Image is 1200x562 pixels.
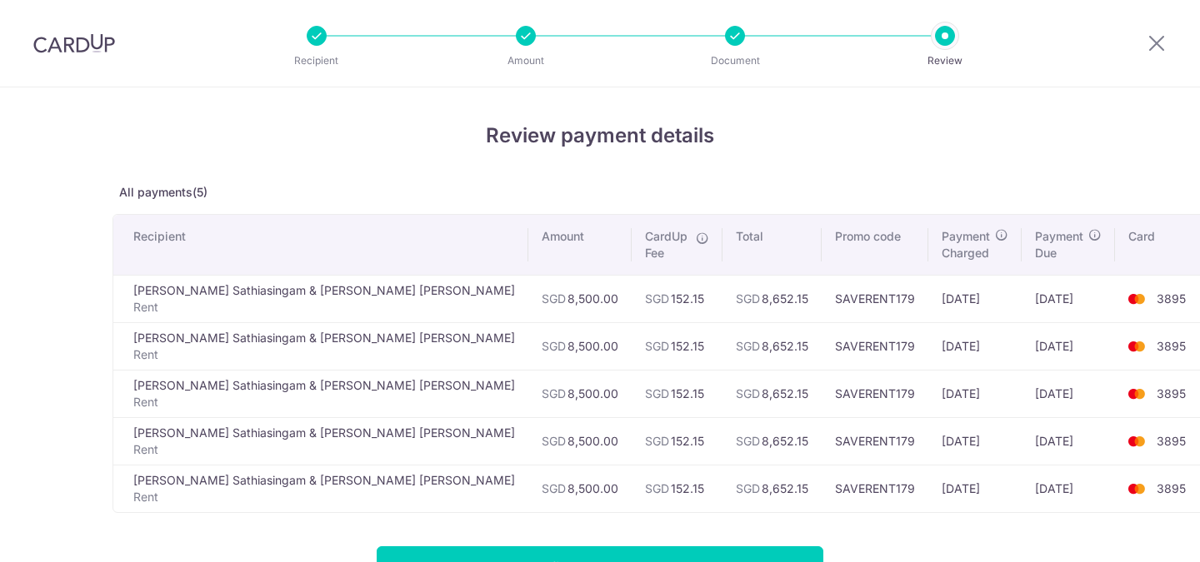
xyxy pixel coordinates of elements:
[632,275,722,322] td: 152.15
[645,291,669,306] span: SGD
[542,386,566,400] span: SGD
[528,215,632,275] th: Amount
[542,291,566,306] span: SGD
[722,465,822,512] td: 8,652.15
[1157,481,1186,495] span: 3895
[113,215,528,275] th: Recipient
[928,322,1022,370] td: [DATE]
[133,299,515,316] p: Rent
[1022,275,1115,322] td: [DATE]
[528,465,632,512] td: 8,500.00
[528,322,632,370] td: 8,500.00
[632,322,722,370] td: 152.15
[1120,431,1153,451] img: <span class="translation_missing" title="translation missing: en.account_steps.new_confirm_form.b...
[722,322,822,370] td: 8,652.15
[1035,228,1083,261] span: Payment Due
[822,215,928,275] th: Promo code
[528,417,632,465] td: 8,500.00
[1157,434,1186,448] span: 3895
[942,228,990,261] span: Payment Charged
[722,215,822,275] th: Total
[645,481,669,495] span: SGD
[1120,289,1153,309] img: <span class="translation_missing" title="translation missing: en.account_steps.new_confirm_form.b...
[33,33,115,53] img: CardUp
[645,386,669,400] span: SGD
[112,121,1087,151] h4: Review payment details
[736,386,760,400] span: SGD
[645,339,669,353] span: SGD
[113,370,528,417] td: [PERSON_NAME] Sathiasingam & [PERSON_NAME] [PERSON_NAME]
[113,275,528,322] td: [PERSON_NAME] Sathiasingam & [PERSON_NAME] [PERSON_NAME]
[1022,322,1115,370] td: [DATE]
[928,370,1022,417] td: [DATE]
[928,465,1022,512] td: [DATE]
[645,434,669,448] span: SGD
[736,434,760,448] span: SGD
[632,465,722,512] td: 152.15
[722,275,822,322] td: 8,652.15
[928,417,1022,465] td: [DATE]
[736,481,760,495] span: SGD
[822,322,928,370] td: SAVERENT179
[113,417,528,465] td: [PERSON_NAME] Sathiasingam & [PERSON_NAME] [PERSON_NAME]
[883,52,1007,69] p: Review
[736,339,760,353] span: SGD
[528,275,632,322] td: 8,500.00
[632,417,722,465] td: 152.15
[822,465,928,512] td: SAVERENT179
[113,465,528,512] td: [PERSON_NAME] Sathiasingam & [PERSON_NAME] [PERSON_NAME]
[822,275,928,322] td: SAVERENT179
[632,370,722,417] td: 152.15
[722,417,822,465] td: 8,652.15
[133,441,515,458] p: Rent
[736,291,760,306] span: SGD
[464,52,587,69] p: Amount
[822,370,928,417] td: SAVERENT179
[822,417,928,465] td: SAVERENT179
[542,339,566,353] span: SGD
[1120,479,1153,499] img: <span class="translation_missing" title="translation missing: en.account_steps.new_confirm_form.b...
[542,434,566,448] span: SGD
[1022,417,1115,465] td: [DATE]
[542,481,566,495] span: SGD
[133,394,515,410] p: Rent
[133,346,515,363] p: Rent
[113,322,528,370] td: [PERSON_NAME] Sathiasingam & [PERSON_NAME] [PERSON_NAME]
[1157,339,1186,353] span: 3895
[1157,386,1186,400] span: 3895
[1120,336,1153,356] img: <span class="translation_missing" title="translation missing: en.account_steps.new_confirm_form.b...
[133,489,515,505] p: Rent
[928,275,1022,322] td: [DATE]
[722,370,822,417] td: 8,652.15
[1022,465,1115,512] td: [DATE]
[1093,512,1183,554] iframe: Opens a widget where you can find more information
[673,52,797,69] p: Document
[645,228,687,261] span: CardUp Fee
[1022,370,1115,417] td: [DATE]
[528,370,632,417] td: 8,500.00
[1120,384,1153,404] img: <span class="translation_missing" title="translation missing: en.account_steps.new_confirm_form.b...
[112,184,1087,201] p: All payments(5)
[255,52,378,69] p: Recipient
[1157,291,1186,306] span: 3895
